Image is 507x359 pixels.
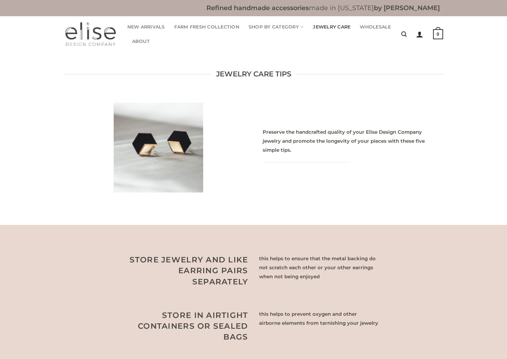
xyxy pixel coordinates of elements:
[433,24,443,44] a: 0
[138,310,248,342] span: Store IN Airtight containers or sealed bags
[216,68,291,80] span: jewelry care tips
[127,20,165,34] a: New Arrivals
[206,4,440,12] b: made in [US_STATE]
[401,27,407,41] a: Search
[263,129,425,153] span: Preserve the handcrafted quality of your Elise Design Company jewelry and promote the longevity o...
[313,20,350,34] a: Jewelry Care
[259,256,376,280] span: this helps to ensure that the metal backing do not scratch each other or your other earrings when...
[130,255,248,286] span: Store Jewelry and Like Earring Pairs separately
[360,20,391,34] a: Wholesale
[433,29,443,39] strong: 0
[206,4,309,12] b: Refined handmade accessories
[64,22,117,47] img: Elise Design Company
[249,20,304,34] a: Shop By Category
[174,20,239,34] a: Farm Fresh Collection
[259,311,378,326] span: this helps to prevent oxygen and other airborne elements from tarnishing your jewelry
[132,34,150,49] a: About
[374,4,440,12] b: by [PERSON_NAME]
